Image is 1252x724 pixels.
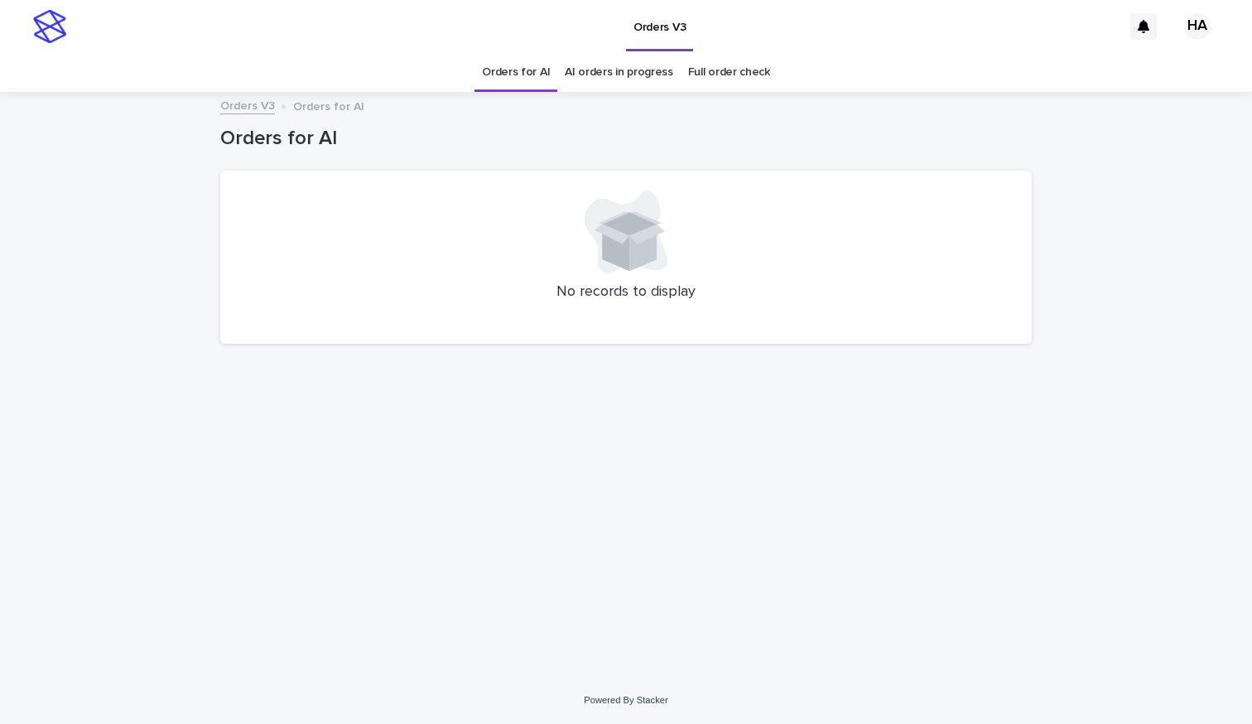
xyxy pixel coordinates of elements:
p: No records to display [240,283,1012,302]
a: Orders for AI [482,53,550,92]
div: HA [1184,13,1211,40]
img: stacker-logo-s-only.png [33,10,66,43]
a: AI orders in progress [565,53,673,92]
a: Powered By Stacker [584,695,667,705]
a: Full order check [688,53,770,92]
a: Orders V3 [220,95,275,114]
p: Orders for AI [293,96,364,114]
h1: Orders for AI [220,127,1032,151]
